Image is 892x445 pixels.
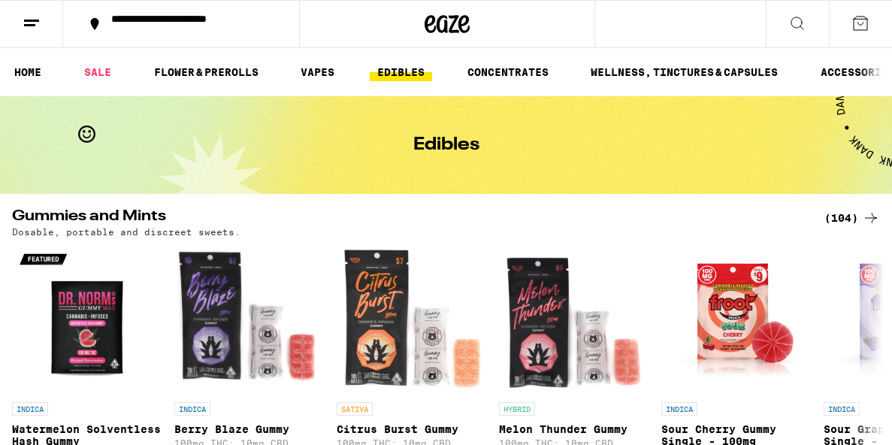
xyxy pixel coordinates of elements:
img: Emerald Sky - Citrus Burst Gummy [337,244,487,395]
p: INDICA [12,402,48,416]
p: INDICA [661,402,697,416]
a: CONCENTRATES [460,63,556,81]
h2: Gummies and Mints [12,209,806,227]
span: Help [32,11,63,24]
a: VAPES [293,63,342,81]
p: INDICA [174,402,210,416]
p: Citrus Burst Gummy [337,423,487,435]
img: Froot - Sour Cherry Gummy Single - 100mg [661,244,812,395]
img: Dr. Norm's - Watermelon Solventless Hash Gummy [12,244,162,395]
p: Dosable, portable and discreet sweets. [12,227,240,237]
a: EDIBLES [370,63,432,81]
a: HOME [7,63,49,81]
p: INDICA [824,402,860,416]
h1: Edibles [413,136,479,154]
img: Emerald Sky - Berry Blaze Gummy [174,244,325,395]
a: (104) [824,209,880,227]
img: Emerald Sky - Melon Thunder Gummy [499,244,649,395]
a: SALE [77,63,119,81]
p: SATIVA [337,402,373,416]
a: WELLNESS, TINCTURES & CAPSULES [583,63,785,81]
a: FLOWER & PREROLLS [147,63,266,81]
p: HYBRID [499,402,535,416]
p: Berry Blaze Gummy [174,423,325,435]
p: Melon Thunder Gummy [499,423,649,435]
